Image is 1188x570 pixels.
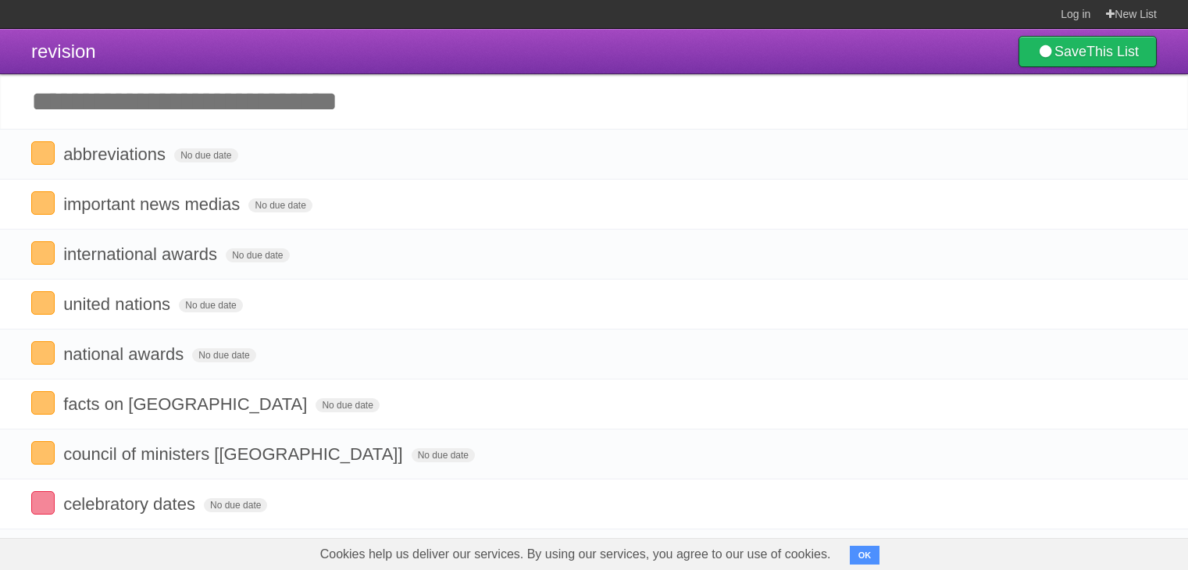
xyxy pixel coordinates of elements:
label: Done [31,191,55,215]
span: national awards [63,344,187,364]
span: No due date [248,198,312,212]
span: Cookies help us deliver our services. By using our services, you agree to our use of cookies. [305,539,847,570]
label: Done [31,441,55,465]
span: No due date [204,498,267,512]
label: Done [31,391,55,415]
button: OK [850,546,880,565]
label: Done [31,241,55,265]
span: international awards [63,244,221,264]
span: united nations [63,294,174,314]
b: This List [1086,44,1139,59]
span: council of ministers [[GEOGRAPHIC_DATA]] [63,444,406,464]
span: important news medias [63,194,244,214]
label: Done [31,291,55,315]
label: Done [31,491,55,515]
span: No due date [316,398,379,412]
span: revision [31,41,96,62]
span: celebratory dates [63,494,199,514]
label: Done [31,341,55,365]
span: No due date [412,448,475,462]
a: SaveThis List [1019,36,1157,67]
span: No due date [192,348,255,362]
label: Done [31,141,55,165]
span: abbreviations [63,144,169,164]
span: facts on [GEOGRAPHIC_DATA] [63,394,311,414]
span: No due date [174,148,237,162]
span: No due date [179,298,242,312]
span: No due date [226,248,289,262]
